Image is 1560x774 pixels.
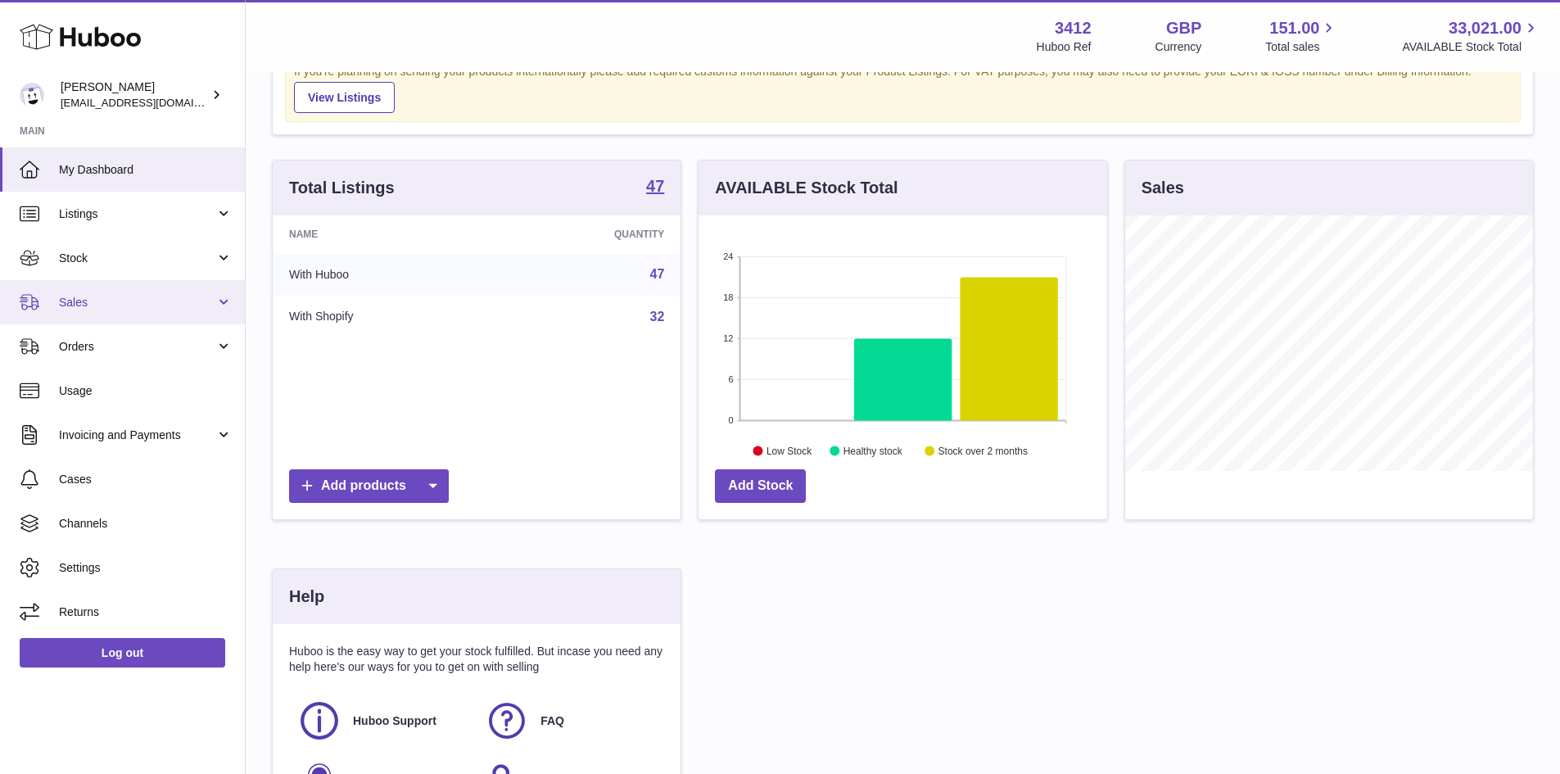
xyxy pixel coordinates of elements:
div: If you're planning on sending your products internationally please add required customs informati... [294,64,1512,113]
h3: Total Listings [289,177,395,199]
text: Stock over 2 months [938,445,1028,456]
strong: GBP [1166,17,1201,39]
text: 12 [724,333,734,343]
a: FAQ [485,699,656,743]
a: Huboo Support [297,699,468,743]
span: Cases [59,472,233,487]
a: 47 [650,267,665,281]
span: My Dashboard [59,162,233,178]
a: 151.00 Total sales [1265,17,1338,55]
a: 32 [650,310,665,324]
strong: 3412 [1055,17,1092,39]
text: 0 [729,415,734,425]
span: Usage [59,383,233,399]
strong: 47 [646,178,664,194]
th: Quantity [493,215,681,253]
img: internalAdmin-3412@internal.huboo.com [20,83,44,107]
span: Sales [59,295,215,310]
span: 33,021.00 [1449,17,1522,39]
span: Total sales [1265,39,1338,55]
h3: Help [289,586,324,608]
div: Huboo Ref [1037,39,1092,55]
span: Settings [59,560,233,576]
span: Channels [59,516,233,532]
td: With Shopify [273,296,493,338]
td: With Huboo [273,253,493,296]
a: 33,021.00 AVAILABLE Stock Total [1402,17,1540,55]
th: Name [273,215,493,253]
span: [EMAIL_ADDRESS][DOMAIN_NAME] [61,96,241,109]
span: Orders [59,339,215,355]
span: Returns [59,604,233,620]
h3: AVAILABLE Stock Total [715,177,898,199]
span: AVAILABLE Stock Total [1402,39,1540,55]
div: [PERSON_NAME] [61,79,208,111]
text: 6 [729,374,734,384]
text: Healthy stock [843,445,903,456]
a: View Listings [294,82,395,113]
a: Add products [289,469,449,503]
span: Listings [59,206,215,222]
span: Huboo Support [353,713,436,729]
text: 18 [724,292,734,302]
span: Invoicing and Payments [59,428,215,443]
h3: Sales [1142,177,1184,199]
text: 24 [724,251,734,261]
p: Huboo is the easy way to get your stock fulfilled. But incase you need any help here's our ways f... [289,644,664,675]
span: FAQ [540,713,564,729]
span: 151.00 [1269,17,1319,39]
div: Currency [1155,39,1202,55]
a: 47 [646,178,664,197]
span: Stock [59,251,215,266]
text: Low Stock [766,445,812,456]
a: Log out [20,638,225,668]
a: Add Stock [715,469,806,503]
